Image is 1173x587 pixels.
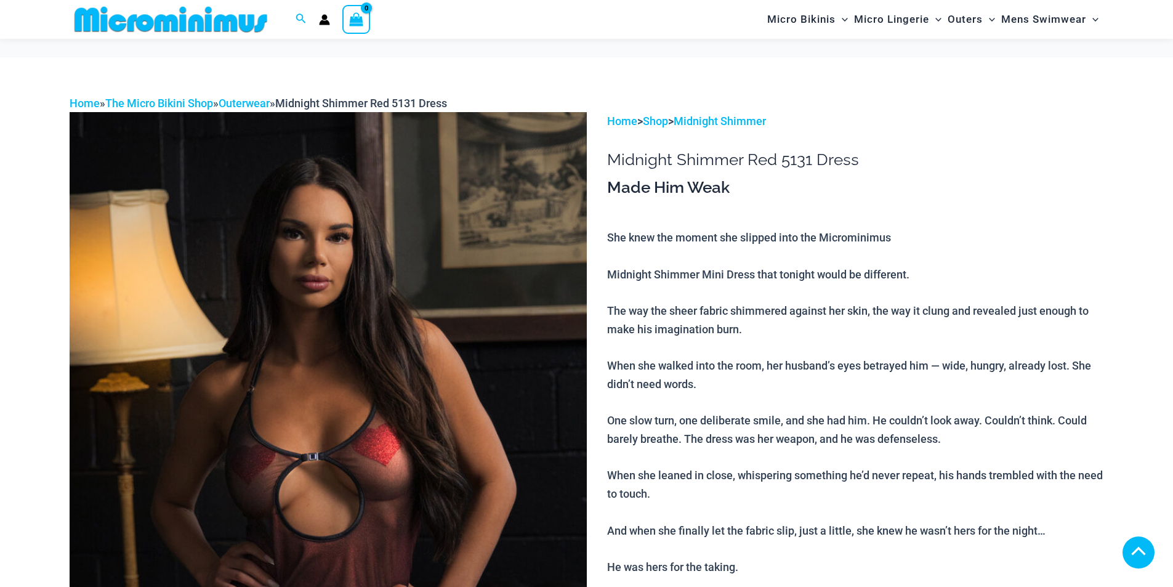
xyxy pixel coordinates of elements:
[607,112,1103,131] p: > >
[674,115,766,128] a: Midnight Shimmer
[851,4,945,35] a: Micro LingerieMenu ToggleMenu Toggle
[342,5,371,33] a: View Shopping Cart, empty
[105,97,213,110] a: The Micro Bikini Shop
[275,97,447,110] span: Midnight Shimmer Red 5131 Dress
[854,4,929,35] span: Micro Lingerie
[70,97,447,110] span: » » »
[70,97,100,110] a: Home
[1001,4,1086,35] span: Mens Swimwear
[1086,4,1098,35] span: Menu Toggle
[983,4,995,35] span: Menu Toggle
[764,4,851,35] a: Micro BikinisMenu ToggleMenu Toggle
[836,4,848,35] span: Menu Toggle
[319,14,330,25] a: Account icon link
[929,4,941,35] span: Menu Toggle
[70,6,272,33] img: MM SHOP LOGO FLAT
[767,4,836,35] span: Micro Bikinis
[607,115,637,128] a: Home
[643,115,668,128] a: Shop
[998,4,1102,35] a: Mens SwimwearMenu ToggleMenu Toggle
[296,12,307,27] a: Search icon link
[762,2,1104,37] nav: Site Navigation
[945,4,998,35] a: OutersMenu ToggleMenu Toggle
[607,150,1103,169] h1: Midnight Shimmer Red 5131 Dress
[219,97,270,110] a: Outerwear
[607,177,1103,198] h3: Made Him Weak
[948,4,983,35] span: Outers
